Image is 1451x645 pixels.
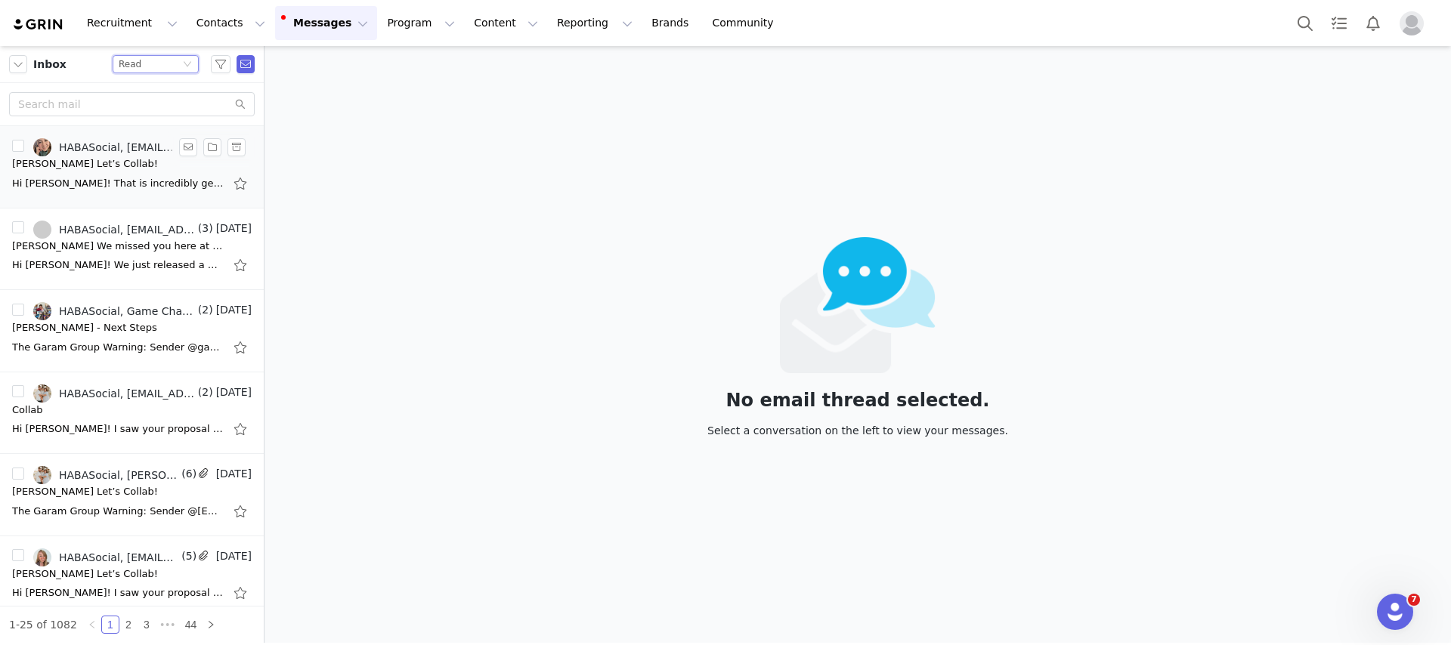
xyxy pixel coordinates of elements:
[707,422,1008,439] div: Select a conversation on the left to view your messages.
[1323,6,1356,40] a: Tasks
[183,60,192,70] i: icon: down
[33,466,51,484] img: 9272f5ae-0af2-4573-a08d-684e85777b65.jpg
[181,616,202,633] a: 44
[12,504,224,519] div: The Garam Group Warning: Sender @feeneyfamilyfund@gmail​.com is not yet trusted by your organizat...
[33,138,178,156] a: HABASocial, [EMAIL_ADDRESS][DOMAIN_NAME]
[33,302,195,320] a: HABASocial, Game Changer
[12,421,224,437] div: Hi Nicole! I saw your proposal come through before the email! You are welcome to just focus on on...
[235,99,246,110] i: icon: search
[83,616,101,634] li: Previous Page
[156,616,180,634] li: Next 3 Pages
[120,616,137,633] a: 2
[59,224,195,236] div: HABASocial, [EMAIL_ADDRESS][DOMAIN_NAME]
[1391,11,1439,35] button: Profile
[12,340,224,355] div: The Garam Group Warning: Sender @gamechanger​.by​.k@gmail​.com is not yet trusted by your organiz...
[59,141,178,153] div: HABASocial, [EMAIL_ADDRESS][DOMAIN_NAME]
[33,138,51,156] img: 770fb016-cb0d-4d9b-81bf-9e69af777b07.jpg
[119,56,141,73] div: Read
[102,616,119,633] a: 1
[119,616,138,634] li: 2
[12,484,158,499] div: Nicole x HABA Let’s Collab!
[156,616,180,634] span: •••
[101,616,119,634] li: 1
[12,17,65,32] img: grin logo
[180,616,203,634] li: 44
[1400,11,1424,35] img: placeholder-profile.jpg
[12,239,224,254] div: Kelsey We missed you here at HABA!
[78,6,187,40] button: Recruitment
[138,616,155,633] a: 3
[237,55,255,73] span: Send Email
[59,305,195,317] div: HABASocial, Game Changer
[12,585,224,600] div: Hi Trisha! I saw your proposal come through and I accepted it! Once this campaign is done, I can ...
[707,392,1008,409] div: No email thread selected.
[378,6,464,40] button: Program
[465,6,547,40] button: Content
[780,237,936,373] img: emails-empty2x.png
[548,6,642,40] button: Reporting
[12,566,158,582] div: Trisha x HABA Let’s Collab!
[704,6,790,40] a: Community
[9,616,77,634] li: 1-25 of 1082
[59,469,178,481] div: HABASocial, [PERSON_NAME]
[33,548,51,566] img: fe2e61ea-9dfa-4971-9ccb-7c390f6b7ff3.jpg
[12,403,42,418] div: Collab
[59,387,195,400] div: HABASocial, [EMAIL_ADDRESS][DOMAIN_NAME]
[1357,6,1390,40] button: Notifications
[1289,6,1322,40] button: Search
[206,620,215,629] i: icon: right
[642,6,702,40] a: Brands
[1408,594,1420,606] span: 7
[1377,594,1413,630] iframe: Intercom live chat
[9,92,255,116] input: Search mail
[12,176,224,191] div: Hi Maria! That is incredibly generous and we are so so grateful, your family is the sweetest and ...
[12,258,224,273] div: Hi Kelsey! We just released a new game that we are so excited about! It is quite different for us...
[88,620,97,629] i: icon: left
[33,221,195,239] a: HABASocial, [EMAIL_ADDRESS][DOMAIN_NAME]
[275,6,377,40] button: Messages
[187,6,274,40] button: Contacts
[33,384,195,403] a: HABASocial, [EMAIL_ADDRESS][DOMAIN_NAME]
[12,156,158,171] div: Maria x HABA Let’s Collab!
[33,384,51,403] img: 9272f5ae-0af2-4573-a08d-684e85777b65.jpg
[33,548,178,566] a: HABASocial, [EMAIL_ADDRESS][DOMAIN_NAME]
[138,616,156,634] li: 3
[59,551,178,563] div: HABASocial, [EMAIL_ADDRESS][DOMAIN_NAME]
[12,320,157,335] div: Karine - Next Steps
[33,466,178,484] a: HABASocial, [PERSON_NAME]
[202,616,220,634] li: Next Page
[33,57,67,73] span: Inbox
[33,302,51,320] img: bec35204-277e-414e-bcee-e1e3de8a9759.jpg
